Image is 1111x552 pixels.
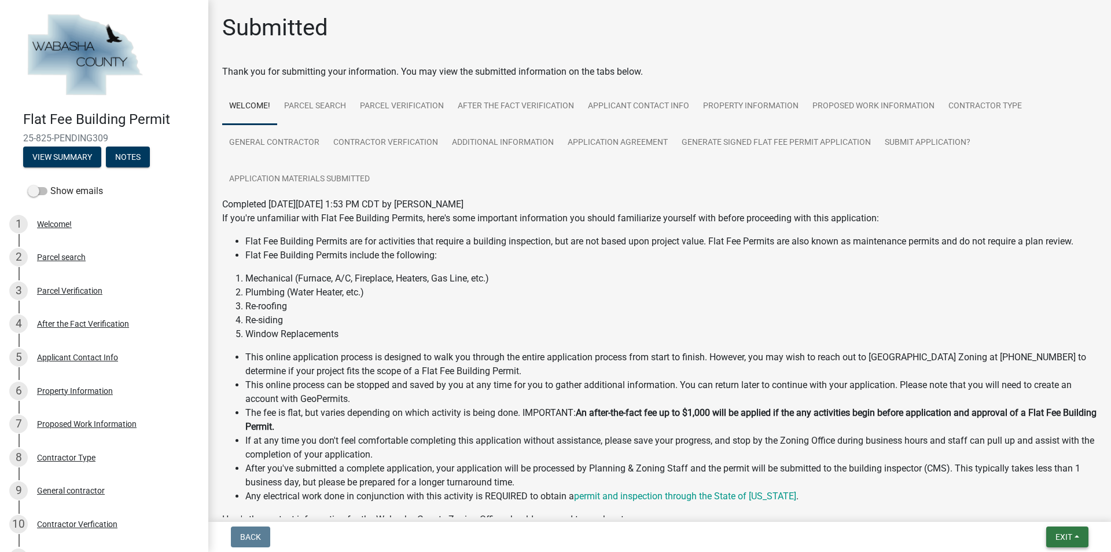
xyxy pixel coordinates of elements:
div: 5 [9,348,28,367]
a: Parcel search [277,88,353,125]
a: General contractor [222,125,326,162]
li: Re-siding [245,313,1097,327]
a: Applicant Contact Info [581,88,696,125]
div: Applicant Contact Info [37,353,118,361]
h4: Flat Fee Building Permit [23,111,199,128]
div: 9 [9,481,28,500]
div: Contractor Verfication [37,520,117,528]
label: Show emails [28,184,103,198]
p: If you're unfamiliar with Flat Fee Building Permits, here's some important information you should... [222,211,1097,225]
img: Wabasha County, Minnesota [23,12,146,99]
span: Exit [1055,532,1072,542]
div: 4 [9,315,28,333]
li: Re-roofing [245,299,1097,313]
wm-modal-confirm: Summary [23,153,101,162]
a: Property Information [696,88,805,125]
a: After the Fact Verification [451,88,581,125]
li: After you've submitted a complete application, your application will be processed by Planning & Z... [245,462,1097,489]
div: Thank you for submitting your information. You may view the submitted information on the tabs below. [222,65,1097,79]
a: Welcome! [222,88,277,125]
div: 2 [9,248,28,266]
span: 25-825-PENDING309 [23,133,185,144]
wm-modal-confirm: Notes [106,153,150,162]
a: Proposed Work Information [805,88,941,125]
button: Notes [106,147,150,167]
a: permit and inspection through the State of [US_STATE] [574,491,796,502]
a: Generate Signed Flat Fee Permit Application [675,125,878,162]
a: Contractor Verfication [326,125,445,162]
span: Back [240,532,261,542]
li: Flat Fee Building Permits are for activities that require a building inspection, but are not base... [245,235,1097,248]
div: 6 [9,382,28,400]
li: The fee is flat, but varies depending on which activity is being done. IMPORTANT: [245,406,1097,434]
div: 1 [9,215,28,233]
div: Proposed Work Information [37,420,137,428]
li: If at any time you don't feel comfortable completing this application without assistance, please ... [245,434,1097,462]
a: Contractor Type [941,88,1029,125]
li: Window Replacements [245,327,1097,341]
div: After the Fact Verification [37,320,129,328]
h1: Submitted [222,14,328,42]
li: This online application process is designed to walk you through the entire application process fr... [245,350,1097,378]
a: Application Materials Submitted [222,161,377,198]
div: 10 [9,515,28,533]
li: Plumbing (Water Heater, etc.) [245,286,1097,299]
span: Completed [DATE][DATE] 1:53 PM CDT by [PERSON_NAME] [222,199,463,210]
div: 7 [9,415,28,433]
li: Any electrical work done in conjunction with this activity is REQUIRED to obtain a . [245,489,1097,503]
div: Parcel Verification [37,287,102,295]
div: Contractor Type [37,454,95,462]
div: 8 [9,448,28,467]
div: Parcel search [37,253,86,261]
li: Flat Fee Building Permits include the following: [245,248,1097,262]
a: Submit Application? [878,125,977,162]
li: Mechanical (Furnace, A/C, Fireplace, Heaters, Gas Line, etc.) [245,272,1097,286]
strong: An after-the-fact fee up to $1,000 will be applied if the any activities begin before application... [245,407,1097,432]
div: General contractor [37,487,105,495]
button: Exit [1046,527,1088,547]
li: This online process can be stopped and saved by you at any time for you to gather additional info... [245,378,1097,406]
div: Welcome! [37,220,72,228]
button: View Summary [23,147,101,167]
a: Additional Information [445,125,561,162]
a: Application Agreement [561,125,675,162]
p: Here's the contact information for the Wabasha County Zoning Office should you need to reach out: [222,513,1097,527]
div: 3 [9,282,28,300]
button: Back [231,527,270,547]
div: Property Information [37,387,113,395]
a: Parcel Verification [353,88,451,125]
